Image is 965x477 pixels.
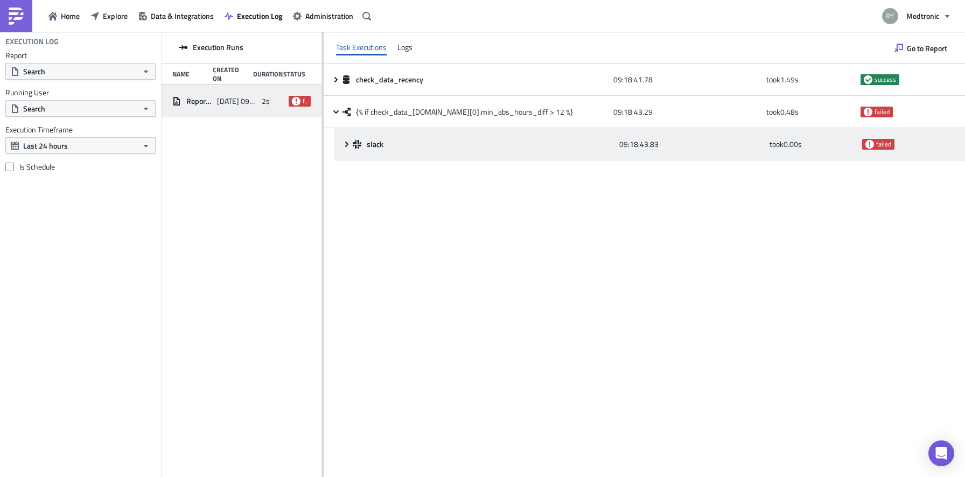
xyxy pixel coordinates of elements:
[237,10,282,22] span: Execution Log
[305,10,353,22] span: Administration
[186,96,212,106] span: Reports Recency Alert v0.0
[928,440,954,466] div: Open Intercom Messenger
[193,43,243,52] span: Execution Runs
[875,108,890,116] span: failed
[8,8,25,25] img: PushMetrics
[907,43,947,54] span: Go to Report
[865,140,874,149] span: failed
[5,125,156,135] label: Execution Timeframe
[876,140,891,149] span: failed
[766,70,855,89] div: took 1.49 s
[292,97,300,106] span: failed
[356,107,573,117] span: {% if check_data_[DOMAIN_NAME][0].min_abs_hours_diff > 12 %}
[619,135,764,154] div: 09:18:43.83
[219,8,288,24] button: Execution Log
[5,37,59,46] h4: Execution Log
[61,10,80,22] span: Home
[5,162,156,172] label: Is Schedule
[283,70,305,78] div: Status
[43,8,85,24] button: Home
[864,108,872,116] span: failed
[864,75,872,84] span: success
[881,7,899,25] img: Avatar
[217,96,256,106] span: [DATE] 09:18
[172,70,207,78] div: Name
[253,70,278,78] div: Duration
[23,66,45,77] span: Search
[5,88,156,97] label: Running User
[613,70,761,89] div: 09:18:41.78
[151,10,214,22] span: Data & Integrations
[5,137,156,154] button: Last 24 hours
[906,10,939,22] span: Medtronic
[133,8,219,24] button: Data & Integrations
[397,39,412,55] div: Logs
[875,75,896,84] span: success
[876,4,957,28] button: Medtronic
[5,100,156,117] button: Search
[262,96,270,106] span: 2s
[766,102,855,122] div: took 0.48 s
[889,39,953,57] button: Go to Report
[367,139,385,149] span: slack
[103,10,128,22] span: Explore
[5,63,156,80] button: Search
[288,8,359,24] button: Administration
[213,66,248,82] div: Created On
[85,8,133,24] button: Explore
[770,135,856,154] div: took 0.00 s
[613,102,761,122] div: 09:18:43.29
[23,103,45,114] span: Search
[23,140,68,151] span: Last 24 hours
[356,75,425,85] span: check_data_recency
[336,39,387,55] div: Task Executions
[303,97,307,106] span: failed
[5,51,156,60] label: Report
